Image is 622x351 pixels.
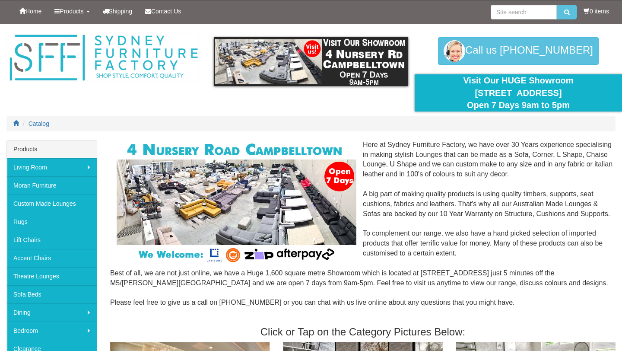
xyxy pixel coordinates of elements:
img: Sydney Furniture Factory [6,33,201,83]
span: Home [25,8,41,15]
h3: Click or Tap on the Category Pictures Below: [110,326,616,338]
a: Contact Us [139,0,187,22]
a: Rugs [7,213,97,231]
a: Dining [7,303,97,322]
li: 0 items [584,7,609,16]
a: Lift Chairs [7,231,97,249]
span: Shipping [109,8,133,15]
span: Products [60,8,83,15]
a: Accent Chairs [7,249,97,267]
a: Bedroom [7,322,97,340]
a: Theatre Lounges [7,267,97,285]
a: Products [48,0,96,22]
a: Living Room [7,158,97,176]
img: showroom.gif [214,37,408,86]
a: Moran Furniture [7,176,97,195]
a: Catalog [29,120,49,127]
span: Contact Us [151,8,181,15]
div: Products [7,140,97,158]
input: Site search [491,5,557,19]
a: Custom Made Lounges [7,195,97,213]
div: Here at Sydney Furniture Factory, we have over 30 Years experience specialising in making stylish... [110,140,616,318]
a: Home [13,0,48,22]
a: Sofa Beds [7,285,97,303]
img: Corner Modular Lounges [117,140,356,265]
div: Visit Our HUGE Showroom [STREET_ADDRESS] Open 7 Days 9am to 5pm [421,74,616,112]
a: Shipping [96,0,139,22]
